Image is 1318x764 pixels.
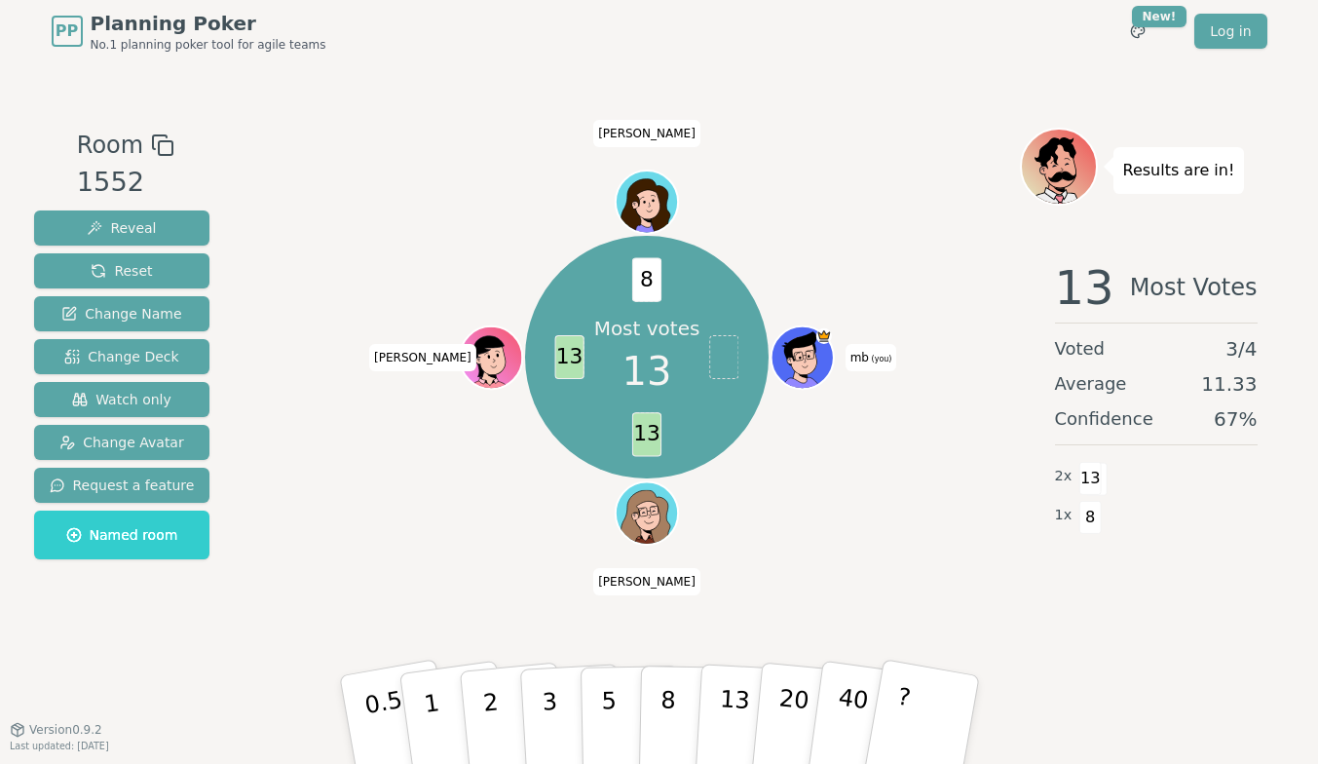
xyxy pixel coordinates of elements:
[64,347,178,366] span: Change Deck
[1120,14,1155,49] button: New!
[1079,462,1102,495] span: 13
[34,511,210,559] button: Named room
[1055,405,1153,433] span: Confidence
[59,433,184,452] span: Change Avatar
[555,335,584,379] span: 13
[34,296,210,331] button: Change Name
[34,210,210,246] button: Reveal
[34,468,210,503] button: Request a feature
[593,568,700,595] span: Click to change your name
[1055,370,1127,398] span: Average
[91,10,326,37] span: Planning Poker
[52,10,326,53] a: PPPlanning PokerNo.1 planning poker tool for agile teams
[77,128,143,163] span: Room
[369,344,476,371] span: Click to change your name
[1225,335,1257,363] span: 3 / 4
[34,382,210,417] button: Watch only
[91,37,326,53] span: No.1 planning poker tool for agile teams
[1055,505,1073,526] span: 1 x
[91,261,152,281] span: Reset
[34,425,210,460] button: Change Avatar
[593,120,700,147] span: Click to change your name
[622,342,672,401] span: 13
[1055,264,1114,311] span: 13
[869,355,892,363] span: (you)
[1214,405,1257,433] span: 67 %
[10,722,102,738] button: Version0.9.2
[1079,501,1102,534] span: 8
[594,315,700,342] p: Most votes
[1194,14,1266,49] a: Log in
[10,741,109,751] span: Last updated: [DATE]
[1130,264,1258,311] span: Most Votes
[72,390,171,409] span: Watch only
[34,339,210,374] button: Change Deck
[61,304,181,324] span: Change Name
[846,344,897,371] span: Click to change your name
[816,327,832,343] span: mb is the host
[632,258,661,302] span: 8
[56,19,78,43] span: PP
[50,476,195,495] span: Request a feature
[87,218,156,238] span: Reveal
[66,525,178,545] span: Named room
[632,412,661,456] span: 13
[34,253,210,288] button: Reset
[1055,466,1073,487] span: 2 x
[1201,370,1257,398] span: 11.33
[77,163,174,203] div: 1552
[1123,157,1235,184] p: Results are in!
[29,722,102,738] span: Version 0.9.2
[773,327,832,386] button: Click to change your avatar
[1055,335,1106,363] span: Voted
[1132,6,1187,27] div: New!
